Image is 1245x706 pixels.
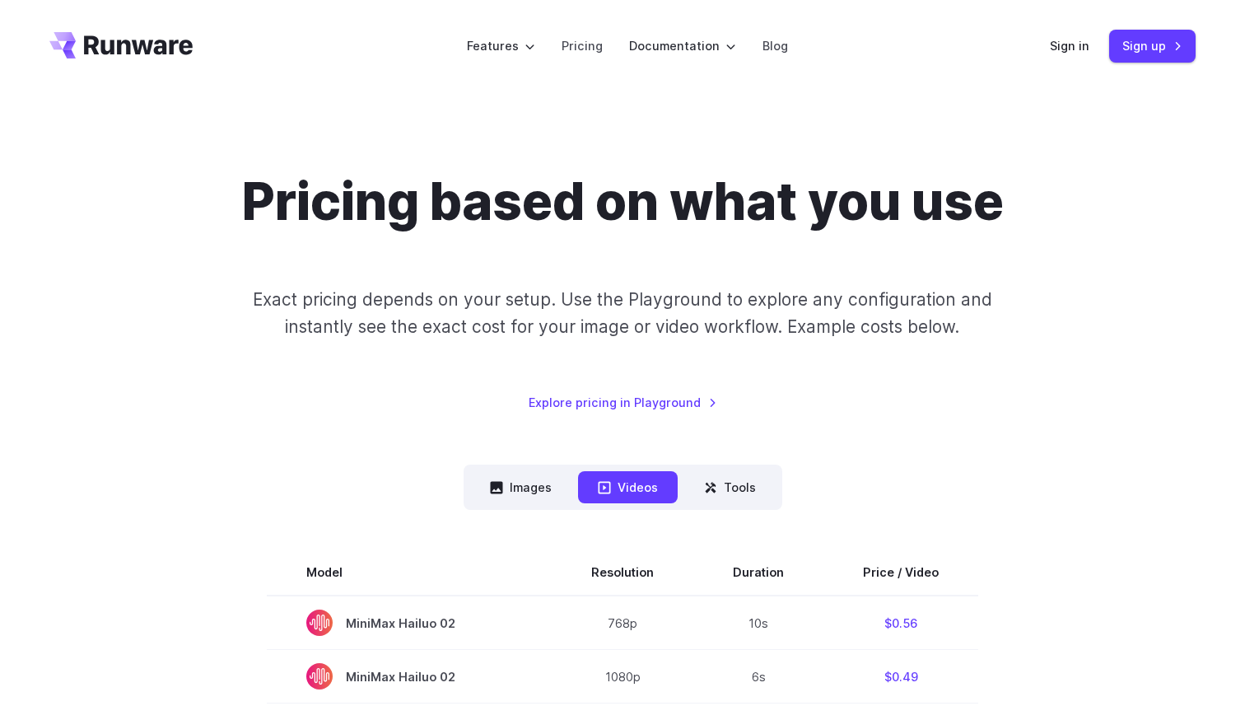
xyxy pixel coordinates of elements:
h1: Pricing based on what you use [242,171,1004,233]
th: Model [267,549,552,596]
td: 10s [693,596,823,650]
label: Documentation [629,36,736,55]
p: Exact pricing depends on your setup. Use the Playground to explore any configuration and instantl... [221,286,1024,341]
span: MiniMax Hailuo 02 [306,610,512,636]
td: $0.56 [823,596,978,650]
label: Features [467,36,535,55]
th: Price / Video [823,549,978,596]
a: Sign up [1109,30,1196,62]
td: $0.49 [823,650,978,704]
button: Tools [684,471,776,503]
a: Explore pricing in Playground [529,393,717,412]
a: Blog [762,36,788,55]
td: 1080p [552,650,693,704]
th: Duration [693,549,823,596]
a: Sign in [1050,36,1089,55]
td: 768p [552,596,693,650]
td: 6s [693,650,823,704]
a: Pricing [562,36,603,55]
span: MiniMax Hailuo 02 [306,663,512,690]
a: Go to / [49,32,193,58]
button: Images [470,471,571,503]
button: Videos [578,471,678,503]
th: Resolution [552,549,693,596]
